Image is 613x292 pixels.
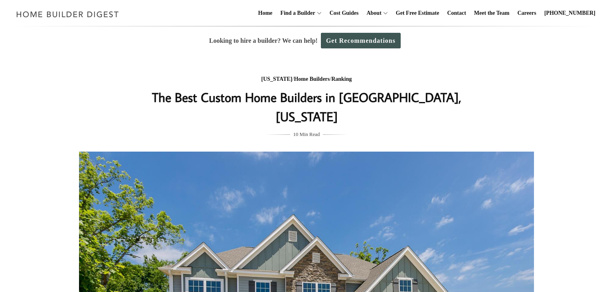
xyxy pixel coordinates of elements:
a: Home [255,0,276,26]
span: 10 Min Read [293,130,320,139]
a: [PHONE_NUMBER] [541,0,599,26]
a: Find a Builder [277,0,315,26]
a: Ranking [331,76,352,82]
img: Home Builder Digest [13,6,123,22]
a: Contact [444,0,469,26]
div: / / [147,74,466,84]
a: About [363,0,381,26]
a: Home Builders [294,76,330,82]
h1: The Best Custom Home Builders in [GEOGRAPHIC_DATA], [US_STATE] [147,88,466,126]
a: Careers [514,0,540,26]
a: Meet the Team [471,0,513,26]
a: [US_STATE] [261,76,292,82]
a: Get Free Estimate [393,0,443,26]
a: Cost Guides [326,0,362,26]
a: Get Recommendations [321,33,401,48]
